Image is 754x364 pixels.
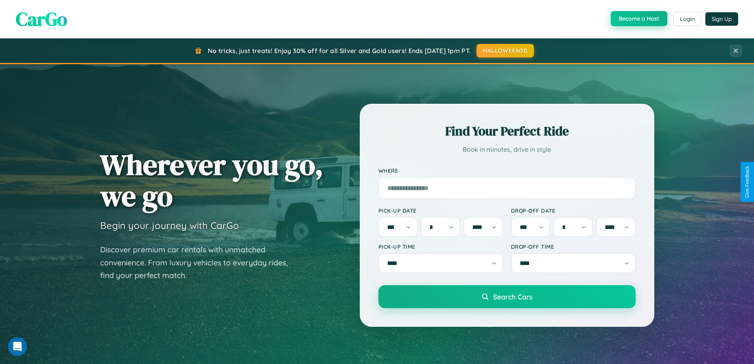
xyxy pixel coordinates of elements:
h3: Begin your journey with CarGo [100,219,239,231]
label: Pick-up Time [378,243,503,250]
p: Book in minutes, drive in style [378,144,636,155]
label: Drop-off Time [511,243,636,250]
h1: Wherever you go, we go [100,149,323,212]
button: Sign Up [705,12,738,26]
iframe: Intercom live chat [8,337,27,356]
label: Pick-up Date [378,207,503,214]
span: CarGo [16,6,67,32]
span: Search Cars [493,292,532,301]
p: Discover premium car rentals with unmatched convenience. From luxury vehicles to everyday rides, ... [100,243,298,282]
button: Become a Host [611,11,667,26]
h2: Find Your Perfect Ride [378,122,636,140]
button: Login [673,12,701,26]
div: Give Feedback [745,166,750,198]
label: Where [378,167,636,174]
label: Drop-off Date [511,207,636,214]
button: HALLOWEEN30 [477,44,534,57]
span: No tricks, just treats! Enjoy 30% off for all Silver and Gold users! Ends [DATE] 1pm PT. [208,47,471,55]
button: Search Cars [378,285,636,308]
